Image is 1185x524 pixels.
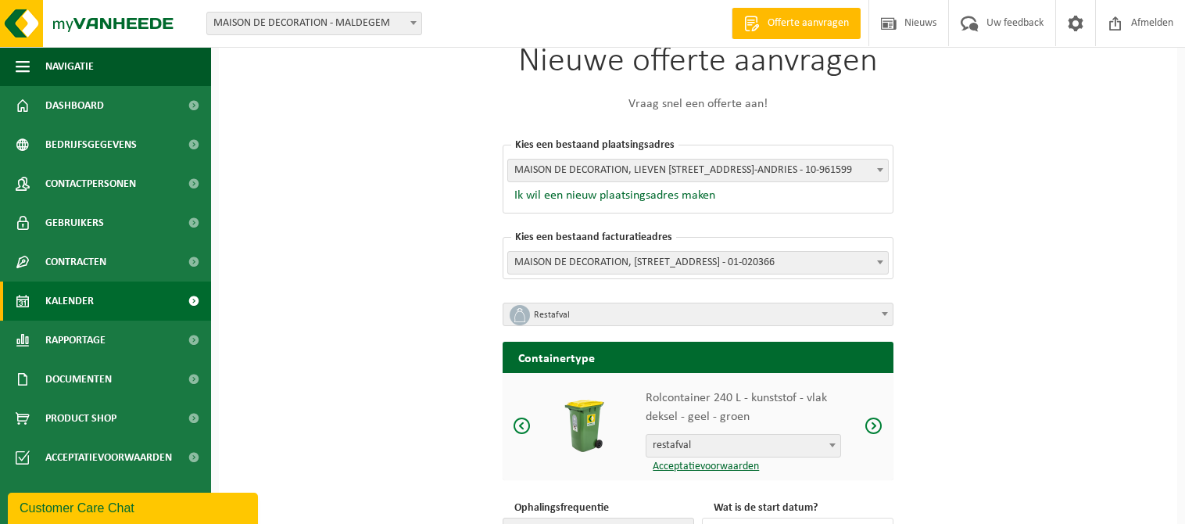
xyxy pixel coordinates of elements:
[646,434,841,458] span: restafval
[45,47,94,86] span: Navigatie
[45,242,106,282] span: Contracten
[45,203,104,242] span: Gebruikers
[646,389,841,426] p: Rolcontainer 240 L - kunststof - vlak deksel - geel - groen
[45,125,137,164] span: Bedrijfsgegevens
[503,95,893,113] p: Vraag snel een offerte aan!
[511,139,678,151] span: Kies een bestaand plaatsingsadres
[507,188,715,203] button: Ik wil een nieuw plaatsingsadres maken
[503,303,893,326] span: Restafval
[8,490,261,524] iframe: chat widget
[45,360,112,399] span: Documenten
[45,399,116,438] span: Product Shop
[710,500,893,516] p: Wat is de start datum?
[507,159,889,182] span: MAISON DE DECORATION, LIEVEN BAUWENSSTRAAT 23, SINT-ANDRIES - 10-961599
[45,164,136,203] span: Contactpersonen
[45,282,94,321] span: Kalender
[503,45,893,79] h1: Nieuwe offerte aanvragen
[555,397,614,455] img: Rolcontainer 240 L - kunststof - vlak deksel - geel - groen
[764,16,853,31] span: Offerte aanvragen
[508,252,888,274] span: MAISON DE DECORATION, SPEYESTRAAT 49 G, MALDEGEM, 0414.020.447 - 01-020366
[646,461,759,472] a: Acceptatievoorwaarden
[503,303,893,327] span: Restafval
[507,251,889,275] span: MAISON DE DECORATION, SPEYESTRAAT 49 G, MALDEGEM, 0414.020.447 - 01-020366
[45,86,104,125] span: Dashboard
[45,321,106,360] span: Rapportage
[534,304,873,326] span: Restafval
[511,231,676,243] span: Kies een bestaand facturatieadres
[508,160,888,181] span: MAISON DE DECORATION, LIEVEN BAUWENSSTRAAT 23, SINT-ANDRIES - 10-961599
[732,8,861,39] a: Offerte aanvragen
[646,435,840,457] span: restafval
[510,500,694,516] p: Ophalingsfrequentie
[207,13,421,34] span: MAISON DE DECORATION - MALDEGEM
[45,438,172,477] span: Acceptatievoorwaarden
[206,12,422,35] span: MAISON DE DECORATION - MALDEGEM
[503,342,893,372] h2: Containertype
